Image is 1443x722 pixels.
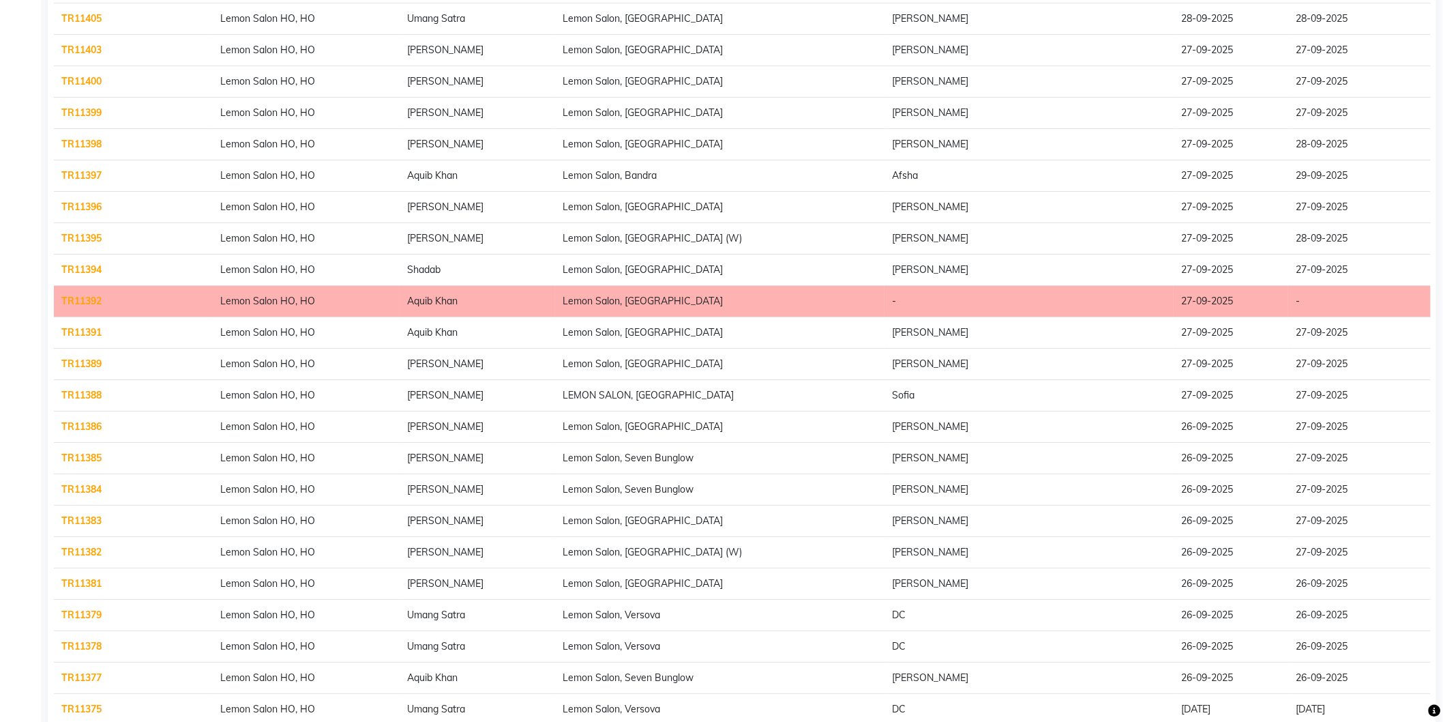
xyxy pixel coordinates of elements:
td: [PERSON_NAME] [884,255,1174,286]
td: [PERSON_NAME] [399,66,555,98]
a: TR11381 [62,577,102,590]
td: 26-09-2025 [1174,443,1288,474]
a: TR11396 [62,201,102,213]
td: DC [884,600,1174,631]
td: Lemon Salon, Seven Bunglow [555,474,884,506]
a: TR11378 [62,640,102,652]
td: [PERSON_NAME] [399,443,555,474]
a: TR11399 [62,106,102,119]
td: 27-09-2025 [1288,443,1431,474]
td: Lemon Salon HO, HO [212,600,399,631]
a: TR11392 [62,295,102,307]
td: Lemon Salon HO, HO [212,380,399,411]
td: 27-09-2025 [1288,35,1431,66]
a: TR11383 [62,515,102,527]
td: Umang Satra [399,3,555,35]
td: Lemon Salon HO, HO [212,160,399,192]
td: [PERSON_NAME] [884,568,1174,600]
td: 26-09-2025 [1174,600,1288,631]
td: Lemon Salon HO, HO [212,129,399,160]
td: Aquib Khan [399,160,555,192]
td: Lemon Salon, [GEOGRAPHIC_DATA] (W) [555,223,884,255]
td: Lemon Salon, [GEOGRAPHIC_DATA] [555,98,884,129]
td: 27-09-2025 [1174,349,1288,380]
td: Lemon Salon HO, HO [212,66,399,98]
td: [PERSON_NAME] [884,129,1174,160]
td: 28-09-2025 [1288,129,1431,160]
td: Aquib Khan [399,663,555,694]
td: [PERSON_NAME] [399,349,555,380]
td: 27-09-2025 [1288,380,1431,411]
td: 29-09-2025 [1288,160,1431,192]
td: 27-09-2025 [1174,35,1288,66]
td: Lemon Salon HO, HO [212,506,399,537]
td: 27-09-2025 [1288,411,1431,443]
td: 27-09-2025 [1174,223,1288,255]
td: [PERSON_NAME] [399,568,555,600]
td: 26-09-2025 [1174,474,1288,506]
td: Lemon Salon, [GEOGRAPHIC_DATA] [555,506,884,537]
a: TR11391 [62,326,102,338]
a: TR11397 [62,169,102,182]
td: [PERSON_NAME] [884,506,1174,537]
td: 26-09-2025 [1174,568,1288,600]
td: Lemon Salon, [GEOGRAPHIC_DATA] [555,255,884,286]
td: Aquib Khan [399,317,555,349]
td: 26-09-2025 [1174,506,1288,537]
td: Afsha [884,160,1174,192]
a: TR11384 [62,483,102,495]
a: TR11388 [62,389,102,401]
td: 27-09-2025 [1174,255,1288,286]
td: 27-09-2025 [1288,537,1431,568]
td: Lemon Salon, Seven Bunglow [555,443,884,474]
td: [PERSON_NAME] [399,129,555,160]
td: Lemon Salon, Seven Bunglow [555,663,884,694]
td: Lemon Salon, [GEOGRAPHIC_DATA] (W) [555,537,884,568]
td: Lemon Salon HO, HO [212,35,399,66]
td: Lemon Salon HO, HO [212,286,399,317]
td: Lemon Salon, [GEOGRAPHIC_DATA] [555,66,884,98]
td: Lemon Salon HO, HO [212,537,399,568]
td: 27-09-2025 [1174,160,1288,192]
td: Lemon Salon, [GEOGRAPHIC_DATA] [555,129,884,160]
td: [PERSON_NAME] [399,35,555,66]
td: [PERSON_NAME] [399,506,555,537]
td: Lemon Salon, Versova [555,631,884,663]
td: [PERSON_NAME] [884,66,1174,98]
a: TR11405 [62,12,102,25]
td: [PERSON_NAME] [399,98,555,129]
td: Lemon Salon, Bandra [555,160,884,192]
td: 28-09-2025 [1174,3,1288,35]
td: 28-09-2025 [1288,223,1431,255]
td: 27-09-2025 [1288,317,1431,349]
td: [PERSON_NAME] [884,443,1174,474]
td: - [1288,286,1431,317]
td: 27-09-2025 [1174,66,1288,98]
td: Sofia [884,380,1174,411]
td: [PERSON_NAME] [884,192,1174,223]
td: 26-09-2025 [1174,663,1288,694]
a: TR11379 [62,609,102,621]
td: Lemon Salon HO, HO [212,443,399,474]
td: 27-09-2025 [1174,317,1288,349]
td: [PERSON_NAME] [399,474,555,506]
a: TR11400 [62,75,102,87]
td: 27-09-2025 [1288,255,1431,286]
a: TR11386 [62,420,102,433]
td: Lemon Salon, [GEOGRAPHIC_DATA] [555,286,884,317]
td: Aquib Khan [399,286,555,317]
td: 26-09-2025 [1288,600,1431,631]
td: Lemon Salon, [GEOGRAPHIC_DATA] [555,411,884,443]
td: 26-09-2025 [1288,568,1431,600]
a: TR11403 [62,44,102,56]
td: Lemon Salon HO, HO [212,349,399,380]
td: 27-09-2025 [1288,474,1431,506]
td: DC [884,631,1174,663]
td: Lemon Salon HO, HO [212,255,399,286]
td: [PERSON_NAME] [399,537,555,568]
td: [PERSON_NAME] [884,349,1174,380]
a: TR11382 [62,546,102,558]
td: [PERSON_NAME] [884,3,1174,35]
td: Lemon Salon, [GEOGRAPHIC_DATA] [555,317,884,349]
td: 26-09-2025 [1174,411,1288,443]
